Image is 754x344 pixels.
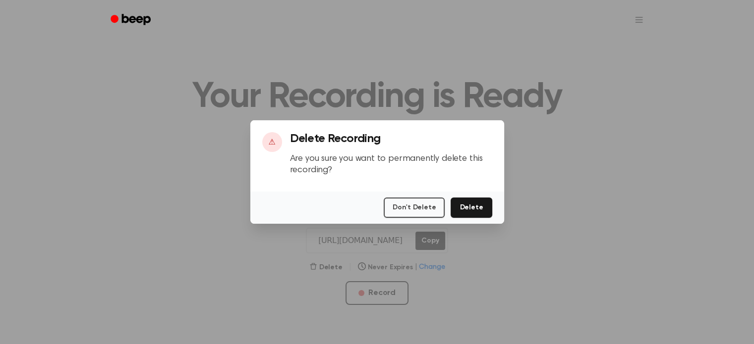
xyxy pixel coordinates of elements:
[384,197,445,218] button: Don't Delete
[627,8,651,32] button: Open menu
[290,153,492,176] p: Are you sure you want to permanently delete this recording?
[262,132,282,152] div: ⚠
[290,132,492,146] h3: Delete Recording
[451,197,492,218] button: Delete
[104,10,160,30] a: Beep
